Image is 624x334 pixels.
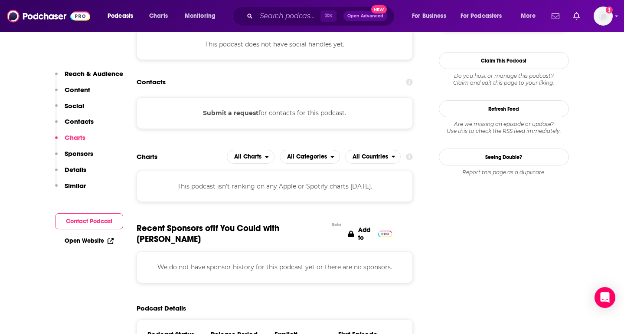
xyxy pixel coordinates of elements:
[65,86,90,94] p: Content
[234,154,261,160] span: All Charts
[406,9,457,23] button: open menu
[101,9,144,23] button: open menu
[439,73,569,86] div: Claim and edit this page to your liking.
[439,121,569,135] div: Are we missing an episode or update? Use this to check the RSS feed immediately.
[55,133,85,149] button: Charts
[147,262,402,272] p: We do not have sponsor history for this podcast yet or there are no sponsors.
[439,52,569,69] button: Claim This Podcast
[65,117,94,126] p: Contacts
[241,6,403,26] div: Search podcasts, credits, & more...
[378,231,392,237] img: Pro Logo
[606,7,613,13] svg: Add a profile image
[345,150,401,164] button: open menu
[461,10,502,22] span: For Podcasters
[149,10,168,22] span: Charts
[65,165,86,174] p: Details
[55,182,86,198] button: Similar
[55,149,93,165] button: Sponsors
[594,7,613,26] img: User Profile
[332,222,341,228] div: Beta
[594,7,613,26] span: Logged in as wondermedianetwork
[439,73,569,79] span: Do you host or manage this podcast?
[65,149,93,158] p: Sponsors
[347,14,383,18] span: Open Advanced
[203,108,258,118] button: Submit a request
[137,97,413,129] div: for contacts for this podcast.
[320,10,337,22] span: ⌘ K
[137,74,166,90] h2: Contacts
[65,69,123,78] p: Reach & Audience
[55,69,123,86] button: Reach & Audience
[7,8,90,24] img: Podchaser - Follow, Share and Rate Podcasts
[345,150,401,164] h2: Countries
[439,149,569,165] a: Seeing Double?
[179,9,227,23] button: open menu
[439,169,569,176] div: Report this page as a duplicate.
[65,133,85,142] p: Charts
[55,86,90,102] button: Content
[137,223,327,245] span: Recent Sponsors of If You Could with [PERSON_NAME]
[65,237,114,245] a: Open Website
[439,100,569,117] button: Refresh Feed
[55,102,84,118] button: Social
[455,9,515,23] button: open menu
[348,223,392,245] a: Add to
[371,5,387,13] span: New
[144,9,173,23] a: Charts
[353,154,388,160] span: All Countries
[137,171,413,202] div: This podcast isn't ranking on any Apple or Spotify charts [DATE].
[137,304,186,312] h2: Podcast Details
[55,165,86,182] button: Details
[65,182,86,190] p: Similar
[108,10,133,22] span: Podcasts
[594,7,613,26] button: Show profile menu
[570,9,583,23] a: Show notifications dropdown
[55,213,123,229] button: Contact Podcast
[280,150,340,164] h2: Categories
[358,226,373,241] p: Add to
[227,150,274,164] h2: Platforms
[227,150,274,164] button: open menu
[137,152,157,161] h2: Charts
[256,9,320,23] input: Search podcasts, credits, & more...
[515,9,546,23] button: open menu
[55,117,94,133] button: Contacts
[280,150,340,164] button: open menu
[287,154,327,160] span: All Categories
[412,10,446,22] span: For Business
[343,11,387,21] button: Open AdvancedNew
[65,102,84,110] p: Social
[595,287,615,308] div: Open Intercom Messenger
[137,29,413,60] div: This podcast does not have social handles yet.
[185,10,216,22] span: Monitoring
[521,10,536,22] span: More
[548,9,563,23] a: Show notifications dropdown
